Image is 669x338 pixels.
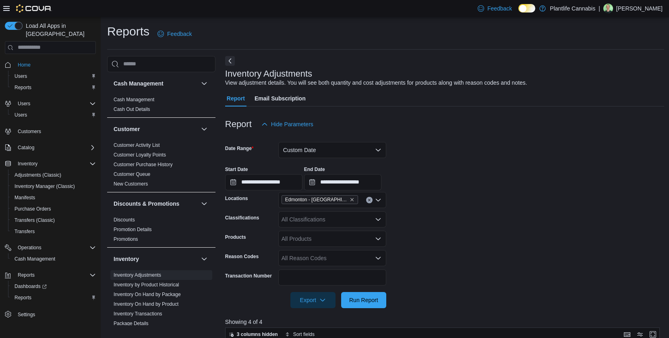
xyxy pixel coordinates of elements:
p: Plantlife Cannabis [550,4,595,13]
span: Inventory Transactions [114,311,162,317]
span: Export [295,292,331,308]
span: Manifests [11,193,96,202]
label: Locations [225,195,248,202]
button: Inventory Manager (Classic) [8,181,99,192]
button: Inventory [199,254,209,264]
a: Dashboards [11,282,50,291]
label: Products [225,234,246,240]
a: Inventory Manager (Classic) [11,182,78,191]
div: Customer [107,140,215,192]
span: Operations [18,244,41,251]
span: Catalog [18,144,34,151]
span: Inventory [14,159,96,169]
a: Feedback [154,26,195,42]
input: Press the down key to open a popover containing a calendar. [225,174,302,190]
button: Reports [8,82,99,93]
a: Inventory Adjustments [114,272,161,278]
button: Catalog [14,143,37,152]
label: Start Date [225,166,248,173]
span: Dashboards [14,283,47,290]
a: New Customers [114,181,148,187]
button: Open list of options [375,216,381,223]
a: Discounts [114,217,135,223]
button: Cash Management [114,79,198,88]
button: Users [8,71,99,82]
a: Dashboards [8,281,99,292]
span: Customers [18,128,41,135]
a: Promotion Details [114,227,152,232]
span: Reports [14,84,31,91]
button: Customers [2,125,99,137]
button: Transfers (Classic) [8,215,99,226]
button: Discounts & Promotions [114,200,198,208]
button: Remove Edmonton - Jagare Ridge from selection in this group [350,197,354,202]
a: Users [11,71,30,81]
a: Customer Loyalty Points [114,152,166,158]
button: Customer [114,125,198,133]
span: Catalog [14,143,96,152]
label: Transaction Number [225,273,272,279]
span: Purchase Orders [11,204,96,214]
span: Cash Management [14,256,55,262]
label: Reason Codes [225,253,259,260]
span: Transfers (Classic) [14,217,55,223]
button: Discounts & Promotions [199,199,209,209]
span: Operations [14,243,96,252]
span: Hide Parameters [271,120,313,128]
h3: Customer [114,125,140,133]
img: Cova [16,4,52,13]
span: Users [11,71,96,81]
div: Cash Management [107,95,215,117]
a: Inventory On Hand by Package [114,292,181,297]
a: Purchase Orders [11,204,54,214]
span: Reports [14,270,96,280]
span: Cash Management [11,254,96,264]
button: Home [2,59,99,71]
a: Package Details [114,321,149,326]
span: Transfers [14,228,35,235]
a: Users [11,110,30,120]
button: Settings [2,308,99,320]
span: 3 columns hidden [237,331,278,338]
label: Classifications [225,215,259,221]
a: Cash Out Details [114,106,150,112]
button: Operations [2,242,99,253]
button: Customer [199,124,209,134]
button: Manifests [8,192,99,203]
span: Settings [14,309,96,319]
span: Feedback [487,4,512,13]
span: Customer Purchase History [114,161,173,168]
button: Clear input [366,197,373,203]
a: Customer Queue [114,171,150,177]
span: Edmonton - [GEOGRAPHIC_DATA] [285,196,348,204]
div: Nolan Carter [603,4,613,13]
span: Reports [11,293,96,303]
h3: Cash Management [114,79,164,88]
span: Sort fields [293,331,315,338]
span: Users [14,73,27,79]
span: Dashboards [11,282,96,291]
button: Operations [14,243,45,252]
a: Inventory Transactions [114,311,162,317]
a: Cash Management [11,254,58,264]
span: Load All Apps in [GEOGRAPHIC_DATA] [23,22,96,38]
label: End Date [304,166,325,173]
span: Adjustments (Classic) [11,170,96,180]
a: Feedback [474,0,515,17]
span: Adjustments (Classic) [14,172,61,178]
a: Customer Purchase History [114,162,173,167]
h1: Reports [107,23,149,40]
a: Adjustments (Classic) [11,170,64,180]
h3: Discounts & Promotions [114,200,179,208]
input: Dark Mode [518,4,535,13]
span: Settings [18,311,35,318]
span: Purchase Orders [14,206,51,212]
button: Cash Management [199,79,209,88]
button: Users [2,98,99,109]
span: Users [11,110,96,120]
